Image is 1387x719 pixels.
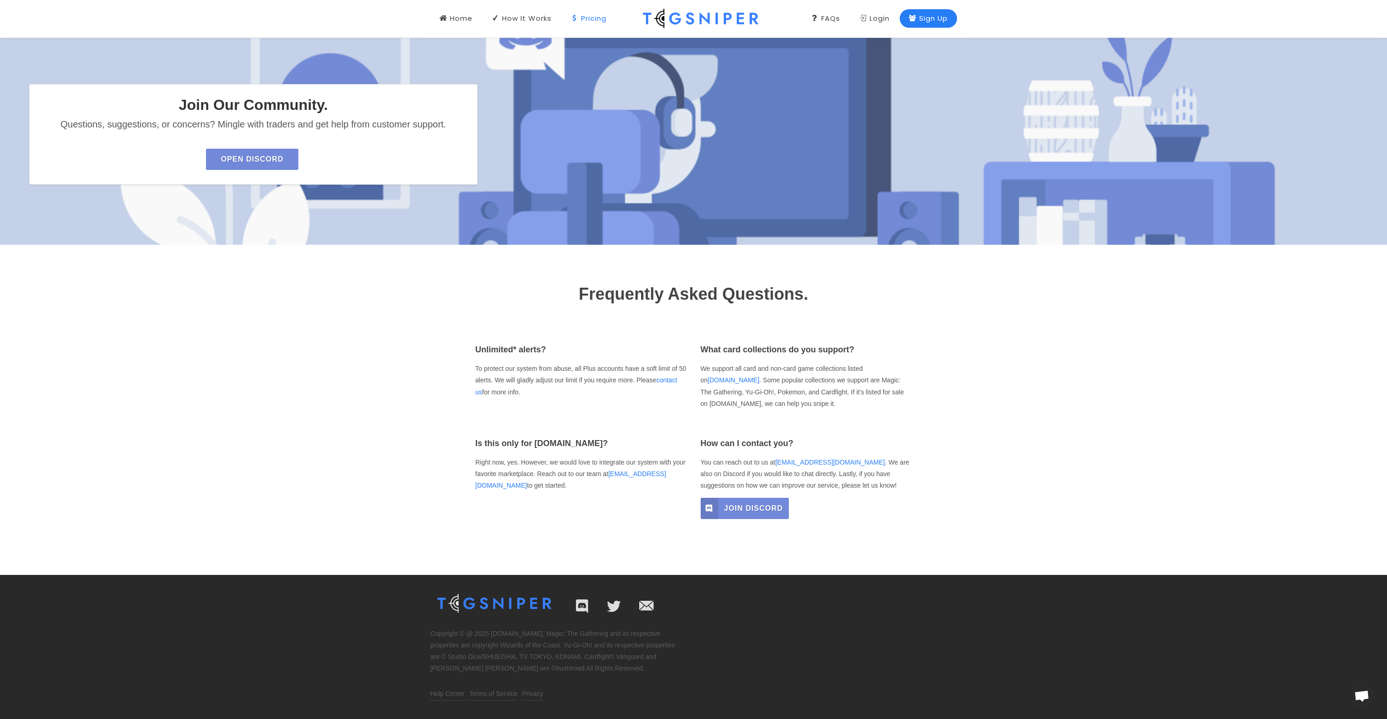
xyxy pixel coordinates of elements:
span: Join Discord [724,498,783,519]
h4: Is this only for [DOMAIN_NAME]? [475,437,687,450]
a: Privacy [522,688,543,700]
h4: What card collections do you support? [701,344,912,356]
div: How It Works [492,13,551,24]
a: Sign Up [900,9,957,28]
p: We support all card and non-card game collections listed on . Some popular collections we support... [701,363,912,410]
div: Pricing [571,13,606,24]
a: Help Center [430,688,465,700]
p: You can reach out to us at . We are also on Discord if you would like to chat directly. Lastly, i... [701,457,912,492]
a: [EMAIL_ADDRESS][DOMAIN_NAME] [633,594,659,620]
p: Questions, suggestions, or concerns? Mingle with traders and get help from customer support. [39,116,468,133]
div: Sign Up [909,13,948,24]
h1: Join Our Community. [39,94,468,116]
span: Open Discord [221,149,284,170]
h1: Frequently Asked Questions. [430,282,957,307]
a: Join Discord [701,498,789,519]
i: [EMAIL_ADDRESS][DOMAIN_NAME] [633,619,659,669]
p: To protect our system from abuse, all Plus accounts have a soft limit of 50 alerts. We will gladl... [475,363,687,398]
a: Terms of Service [469,688,517,700]
div: Home [440,13,472,24]
a: [DOMAIN_NAME] [708,376,759,384]
a: Open Discord [206,149,298,170]
a: contact us [475,376,677,395]
h4: How can I contact you? [701,437,912,450]
a: Open chat [1348,682,1376,710]
a: [EMAIL_ADDRESS][DOMAIN_NAME] [775,459,885,466]
p: Right now, yes. However, we would love to integrate our system with your favorite marketplace. Re... [475,457,687,492]
div: Login [860,13,890,24]
h4: Unlimited* alerts? [475,344,687,356]
div: FAQs [811,13,840,24]
p: Copyright © @ 2025 [DOMAIN_NAME]. Magic: The Gathering and its respective properties are copyrigh... [430,628,683,675]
